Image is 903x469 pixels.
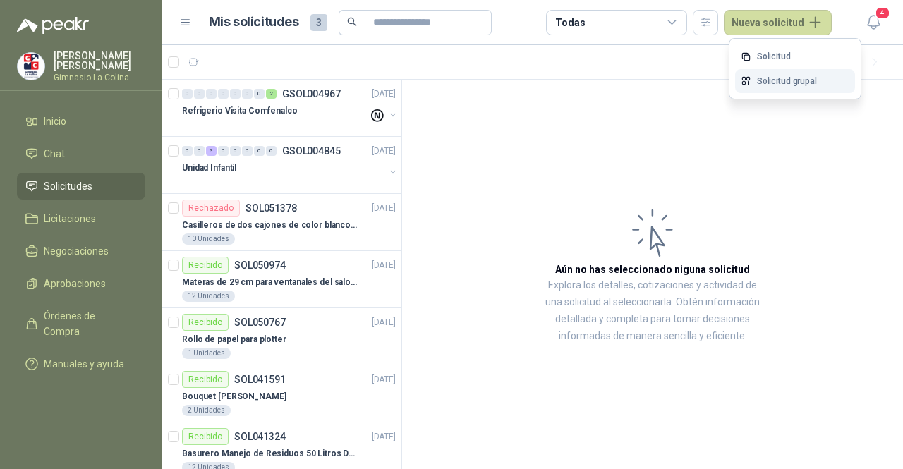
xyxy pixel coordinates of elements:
[234,317,286,327] p: SOL050767
[206,146,217,156] div: 3
[44,356,124,372] span: Manuales y ayuda
[182,142,399,188] a: 0 0 3 0 0 0 0 0 GSOL004845[DATE] Unidad Infantil
[162,194,401,251] a: RechazadoSOL051378[DATE] Casilleros de dos cajones de color blanco para casitas 1 y 210 Unidades
[44,211,96,226] span: Licitaciones
[266,89,277,99] div: 2
[310,14,327,31] span: 3
[372,373,396,386] p: [DATE]
[182,405,231,416] div: 2 Unidades
[17,205,145,232] a: Licitaciones
[372,202,396,215] p: [DATE]
[543,277,762,345] p: Explora los detalles, cotizaciones y actividad de una solicitud al seleccionarla. Obtén informaci...
[182,85,399,130] a: 0 0 0 0 0 0 0 2 GSOL004967[DATE] Refrigerio Visita Comfenalco
[182,233,235,245] div: 10 Unidades
[182,200,240,217] div: Rechazado
[218,89,229,99] div: 0
[182,333,286,346] p: Rollo de papel para plotter
[17,238,145,264] a: Negociaciones
[182,371,229,388] div: Recibido
[182,146,193,156] div: 0
[17,351,145,377] a: Manuales y ayuda
[182,104,298,118] p: Refrigerio Visita Comfenalco
[282,146,341,156] p: GSOL004845
[194,146,205,156] div: 0
[17,303,145,345] a: Órdenes de Compra
[182,291,235,302] div: 12 Unidades
[861,10,886,35] button: 4
[218,146,229,156] div: 0
[54,51,145,71] p: [PERSON_NAME] [PERSON_NAME]
[44,276,106,291] span: Aprobaciones
[44,243,109,259] span: Negociaciones
[182,89,193,99] div: 0
[372,430,396,444] p: [DATE]
[209,12,299,32] h1: Mis solicitudes
[242,89,253,99] div: 0
[162,308,401,365] a: RecibidoSOL050767[DATE] Rollo de papel para plotter1 Unidades
[735,44,855,69] a: Solicitud
[555,262,750,277] h3: Aún no has seleccionado niguna solicitud
[372,316,396,329] p: [DATE]
[194,89,205,99] div: 0
[372,87,396,101] p: [DATE]
[54,73,145,82] p: Gimnasio La Colina
[162,365,401,422] a: RecibidoSOL041591[DATE] Bouquet [PERSON_NAME]2 Unidades
[17,173,145,200] a: Solicitudes
[254,146,265,156] div: 0
[17,140,145,167] a: Chat
[246,203,297,213] p: SOL051378
[372,145,396,158] p: [DATE]
[182,428,229,445] div: Recibido
[182,276,358,289] p: Materas de 29 cm para ventanales del salon de lenguaje y coordinación
[555,15,585,30] div: Todas
[230,146,241,156] div: 0
[44,146,65,162] span: Chat
[182,447,358,461] p: Basurero Manejo de Residuos 50 Litros Doble / Rimax
[724,10,832,35] button: Nueva solicitud
[234,260,286,270] p: SOL050974
[230,89,241,99] div: 0
[44,114,66,129] span: Inicio
[206,89,217,99] div: 0
[234,432,286,441] p: SOL041324
[17,108,145,135] a: Inicio
[182,219,358,232] p: Casilleros de dos cajones de color blanco para casitas 1 y 2
[372,259,396,272] p: [DATE]
[266,146,277,156] div: 0
[254,89,265,99] div: 0
[17,270,145,297] a: Aprobaciones
[18,53,44,80] img: Company Logo
[182,390,286,403] p: Bouquet [PERSON_NAME]
[242,146,253,156] div: 0
[17,17,89,34] img: Logo peakr
[875,6,890,20] span: 4
[234,374,286,384] p: SOL041591
[182,314,229,331] div: Recibido
[182,348,231,359] div: 1 Unidades
[44,178,92,194] span: Solicitudes
[162,251,401,308] a: RecibidoSOL050974[DATE] Materas de 29 cm para ventanales del salon de lenguaje y coordinación12 U...
[44,308,132,339] span: Órdenes de Compra
[282,89,341,99] p: GSOL004967
[735,69,855,94] a: Solicitud grupal
[182,162,236,175] p: Unidad Infantil
[182,257,229,274] div: Recibido
[347,17,357,27] span: search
